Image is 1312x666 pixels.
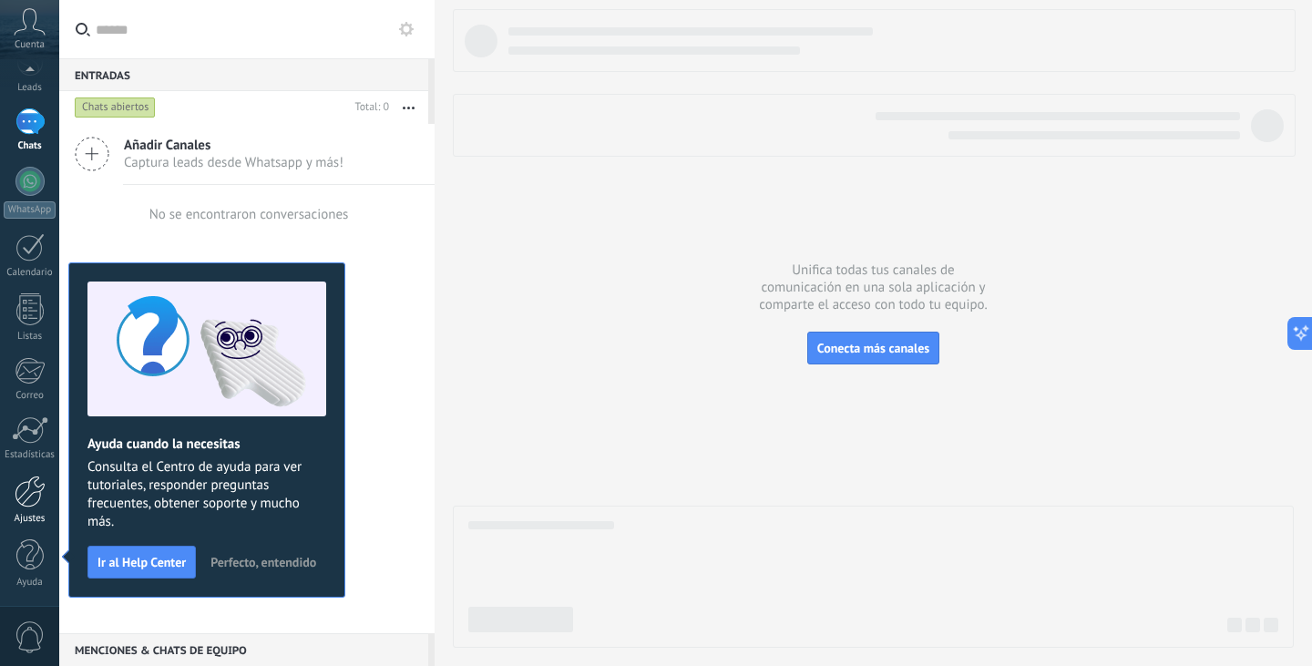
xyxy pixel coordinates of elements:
div: Ayuda [4,577,56,589]
div: Estadísticas [4,449,56,461]
div: Calendario [4,267,56,279]
span: Consulta el Centro de ayuda para ver tutoriales, responder preguntas frecuentes, obtener soporte ... [87,458,326,531]
button: Más [389,91,428,124]
div: Menciones & Chats de equipo [59,633,428,666]
div: Correo [4,390,56,402]
div: Total: 0 [348,98,389,117]
div: Chats abiertos [75,97,156,118]
h2: Ayuda cuando la necesitas [87,435,326,453]
button: Conecta más canales [807,332,939,364]
span: Captura leads desde Whatsapp y más! [124,154,343,171]
span: Cuenta [15,39,45,51]
div: Leads [4,82,56,94]
button: Perfecto, entendido [202,548,324,576]
div: No se encontraron conversaciones [149,206,349,223]
span: Conecta más canales [817,340,929,356]
span: Añadir Canales [124,137,343,154]
div: Ajustes [4,513,56,525]
span: Ir al Help Center [97,556,186,569]
div: Chats [4,140,56,152]
span: Perfecto, entendido [210,556,316,569]
div: WhatsApp [4,201,56,219]
div: Entradas [59,58,428,91]
div: Listas [4,331,56,343]
button: Ir al Help Center [87,546,196,579]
